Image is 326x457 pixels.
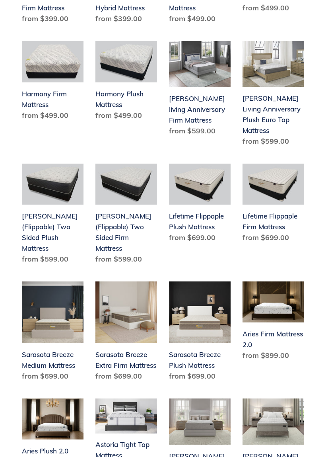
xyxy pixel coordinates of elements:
[169,41,231,139] a: Scott living Anniversary Firm Mattress
[243,281,304,364] a: Aries Firm Mattress 2.0
[243,164,304,246] a: Lifetime Flippaple Firm Mattress
[243,41,304,150] a: Scott Living Anniversary Plush Euro Top Mattress
[95,164,157,268] a: Del Ray (Flippable) Two Sided Firm Mattress
[95,41,157,123] a: Harmony Plush Mattress
[95,281,157,385] a: Sarasota Breeze Extra Firm Mattress
[22,164,83,268] a: Del Ray (Flippable) Two Sided Plush Mattress
[169,281,231,385] a: Sarasota Breeze Plush Mattress
[22,281,83,385] a: Sarasota Breeze Medium Mattress
[169,164,231,246] a: Lifetime Flippaple Plush Mattress
[22,41,83,123] a: Harmony Firm Mattress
